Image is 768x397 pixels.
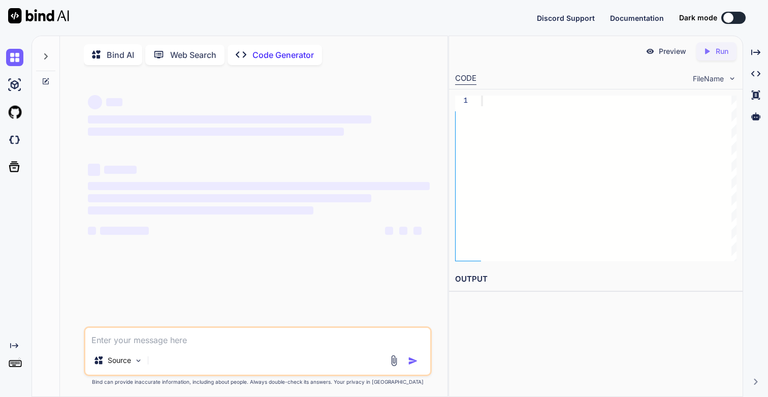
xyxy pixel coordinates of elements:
p: Preview [659,46,686,56]
span: ‌ [88,182,429,190]
span: ‌ [413,227,422,235]
p: Web Search [170,49,216,61]
img: Bind AI [8,8,69,23]
div: CODE [455,73,476,85]
span: ‌ [88,206,313,215]
span: ‌ [88,128,344,136]
span: ‌ [88,164,100,176]
span: ‌ [88,227,96,235]
span: ‌ [88,194,371,202]
p: Run [716,46,728,56]
div: 1 [455,96,468,106]
span: Discord Support [537,14,595,22]
img: icon [408,356,418,366]
span: ‌ [385,227,393,235]
p: Source [108,355,131,365]
span: ‌ [100,227,149,235]
img: attachment [388,355,400,367]
button: Documentation [610,13,664,23]
span: Documentation [610,14,664,22]
p: Bind can provide inaccurate information, including about people. Always double-check its answers.... [84,378,431,386]
img: Pick Models [134,356,143,365]
img: chat [6,49,23,66]
img: githubLight [6,104,23,121]
img: preview [646,47,655,56]
span: ‌ [88,115,371,124]
p: Bind AI [107,49,134,61]
p: Code Generator [252,49,314,61]
img: ai-studio [6,76,23,94]
span: ‌ [104,166,137,174]
button: Discord Support [537,13,595,23]
h2: OUTPUT [449,267,743,291]
span: ‌ [88,95,102,109]
img: darkCloudIdeIcon [6,131,23,148]
span: ‌ [106,98,122,106]
span: FileName [693,74,724,84]
span: ‌ [399,227,407,235]
span: Dark mode [679,13,717,23]
img: chevron down [728,74,737,83]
